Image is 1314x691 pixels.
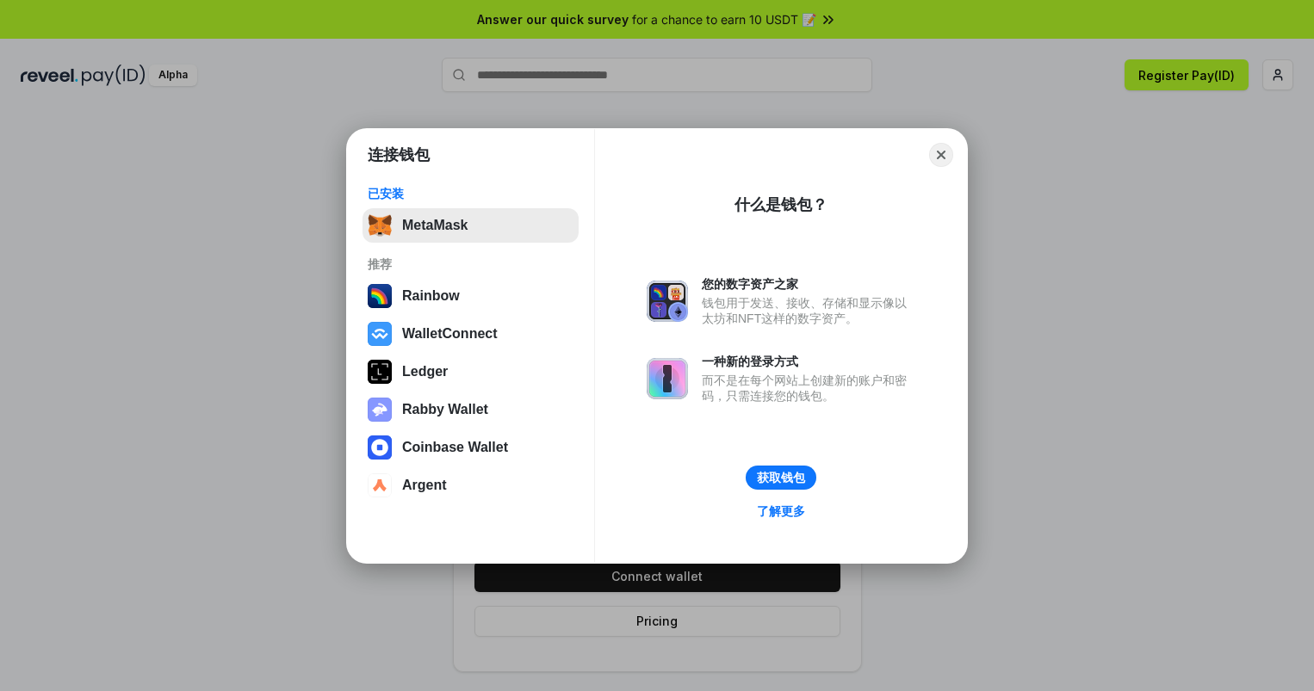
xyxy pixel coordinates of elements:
div: 一种新的登录方式 [702,354,915,369]
div: 您的数字资产之家 [702,276,915,292]
div: 推荐 [368,256,573,272]
h1: 连接钱包 [368,145,430,165]
button: WalletConnect [363,317,579,351]
img: svg+xml,%3Csvg%20xmlns%3D%22http%3A%2F%2Fwww.w3.org%2F2000%2Fsvg%22%20fill%3D%22none%22%20viewBox... [647,358,688,399]
button: Argent [363,468,579,503]
img: svg+xml,%3Csvg%20width%3D%2228%22%20height%3D%2228%22%20viewBox%3D%220%200%2028%2028%22%20fill%3D... [368,435,392,460]
img: svg+xml,%3Csvg%20fill%3D%22none%22%20height%3D%2233%22%20viewBox%3D%220%200%2035%2033%22%20width%... [368,213,392,238]
button: Ledger [363,355,579,389]
img: svg+xml,%3Csvg%20xmlns%3D%22http%3A%2F%2Fwww.w3.org%2F2000%2Fsvg%22%20fill%3D%22none%22%20viewBox... [647,281,688,322]
img: svg+xml,%3Csvg%20width%3D%2228%22%20height%3D%2228%22%20viewBox%3D%220%200%2028%2028%22%20fill%3D... [368,322,392,346]
div: MetaMask [402,218,468,233]
button: Close [929,143,953,167]
img: svg+xml,%3Csvg%20xmlns%3D%22http%3A%2F%2Fwww.w3.org%2F2000%2Fsvg%22%20width%3D%2228%22%20height%3... [368,360,392,384]
img: svg+xml,%3Csvg%20width%3D%22120%22%20height%3D%22120%22%20viewBox%3D%220%200%20120%20120%22%20fil... [368,284,392,308]
div: Rainbow [402,288,460,304]
div: WalletConnect [402,326,498,342]
img: svg+xml,%3Csvg%20width%3D%2228%22%20height%3D%2228%22%20viewBox%3D%220%200%2028%2028%22%20fill%3D... [368,473,392,497]
button: Rainbow [363,279,579,313]
div: Argent [402,478,447,493]
button: MetaMask [363,208,579,243]
div: 了解更多 [757,503,805,519]
div: 而不是在每个网站上创建新的账户和密码，只需连接您的钱包。 [702,373,915,404]
img: svg+xml,%3Csvg%20xmlns%3D%22http%3A%2F%2Fwww.w3.org%2F2000%2Fsvg%22%20fill%3D%22none%22%20viewBox... [368,398,392,422]
div: 获取钱包 [757,470,805,485]
button: Rabby Wallet [363,392,579,427]
div: Coinbase Wallet [402,440,508,455]
a: 了解更多 [747,500,815,522]
div: Rabby Wallet [402,402,488,417]
button: 获取钱包 [746,466,816,490]
div: 钱包用于发送、接收、存储和显示像以太坊和NFT这样的数字资产。 [702,295,915,326]
div: 什么是钱包？ [734,194,827,215]
div: 已安装 [368,186,573,201]
div: Ledger [402,364,448,379]
button: Coinbase Wallet [363,430,579,465]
